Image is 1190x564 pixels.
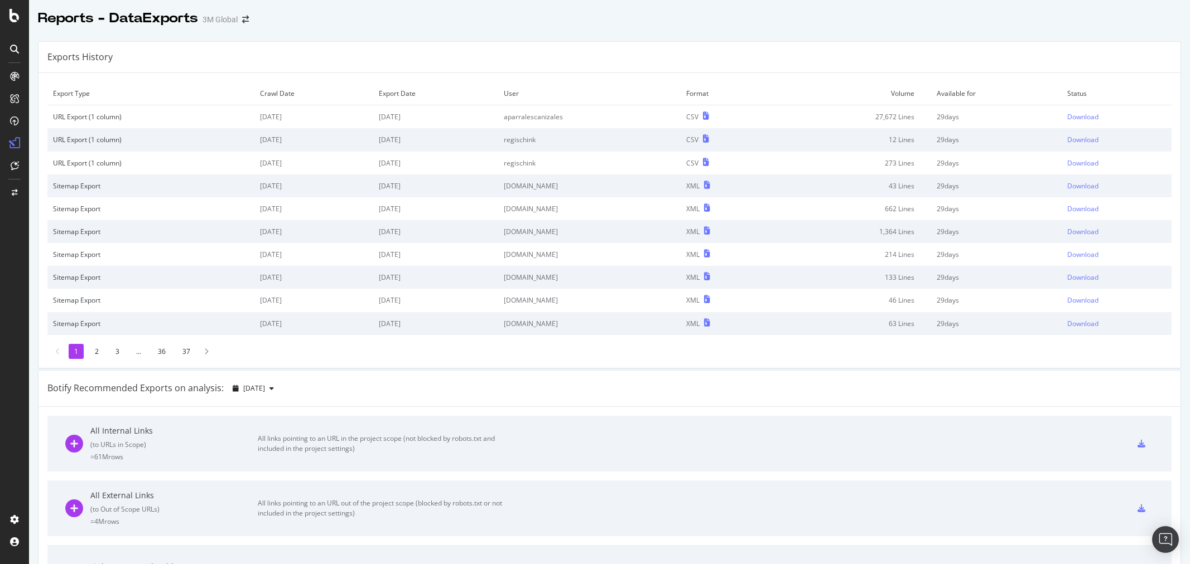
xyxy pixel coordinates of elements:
td: Export Type [47,82,254,105]
div: Download [1067,158,1099,168]
td: 29 days [931,105,1062,129]
td: [DATE] [254,197,373,220]
div: Exports History [47,51,113,64]
td: 29 days [931,128,1062,151]
td: 12 Lines [772,128,931,151]
td: [DOMAIN_NAME] [498,197,681,220]
td: Available for [931,82,1062,105]
div: ( to Out of Scope URLs ) [90,504,258,514]
div: CSV [686,135,698,144]
div: CSV [686,158,698,168]
div: All External Links [90,490,258,501]
a: Download [1067,181,1166,191]
div: Download [1067,273,1099,282]
a: Download [1067,250,1166,259]
td: Crawl Date [254,82,373,105]
td: [DOMAIN_NAME] [498,243,681,266]
td: regischink [498,152,681,174]
td: [DATE] [254,312,373,335]
td: Status [1062,82,1172,105]
td: 214 Lines [772,243,931,266]
button: [DATE] [228,380,278,397]
div: = 61M rows [90,452,258,461]
td: 29 days [931,312,1062,335]
div: 3M Global [203,14,238,25]
div: Botify Recommended Exports on analysis: [47,382,224,395]
td: 1,364 Lines [772,220,931,243]
div: All links pointing to an URL in the project scope (not blocked by robots.txt and included in the ... [258,434,509,454]
div: Download [1067,181,1099,191]
div: Sitemap Export [53,250,249,259]
div: CSV [686,112,698,121]
td: 63 Lines [772,312,931,335]
a: Download [1067,227,1166,236]
li: 1 [69,344,84,359]
td: 29 days [931,152,1062,174]
td: [DATE] [373,220,498,243]
td: aparralescanizales [498,105,681,129]
div: Sitemap Export [53,319,249,328]
td: User [498,82,681,105]
div: URL Export (1 column) [53,158,249,168]
span: 2025 Sep. 14th [243,383,265,393]
div: = 4M rows [90,517,258,526]
td: regischink [498,128,681,151]
td: [DATE] [373,289,498,312]
div: Sitemap Export [53,273,249,282]
td: [DATE] [254,266,373,289]
div: csv-export [1138,504,1145,512]
div: XML [686,273,700,282]
div: Download [1067,204,1099,213]
div: Download [1067,135,1099,144]
td: [DOMAIN_NAME] [498,266,681,289]
td: 29 days [931,220,1062,243]
td: 273 Lines [772,152,931,174]
td: [DATE] [373,197,498,220]
div: XML [686,295,700,305]
td: Export Date [373,82,498,105]
div: All Internal Links [90,425,258,436]
li: ... [131,344,147,359]
div: URL Export (1 column) [53,112,249,121]
td: [DATE] [254,243,373,266]
div: XML [686,204,700,213]
td: 29 days [931,243,1062,266]
td: 27,672 Lines [772,105,931,129]
div: XML [686,227,700,236]
div: Sitemap Export [53,227,249,236]
td: [DATE] [373,174,498,197]
td: 29 days [931,174,1062,197]
td: [DATE] [373,243,498,266]
div: Sitemap Export [53,204,249,213]
div: Download [1067,319,1099,328]
div: XML [686,250,700,259]
div: All links pointing to an URL out of the project scope (blocked by robots.txt or not included in t... [258,498,509,518]
td: [DATE] [373,312,498,335]
td: 133 Lines [772,266,931,289]
a: Download [1067,135,1166,144]
div: URL Export (1 column) [53,135,249,144]
td: [DATE] [254,152,373,174]
td: [DATE] [373,152,498,174]
div: Download [1067,112,1099,121]
div: Open Intercom Messenger [1152,526,1179,553]
td: [DOMAIN_NAME] [498,312,681,335]
td: [DATE] [373,105,498,129]
td: [DATE] [254,105,373,129]
td: 29 days [931,289,1062,312]
td: 29 days [931,266,1062,289]
td: [DATE] [373,128,498,151]
div: XML [686,319,700,328]
td: 43 Lines [772,174,931,197]
div: XML [686,181,700,191]
div: ( to URLs in Scope ) [90,440,258,449]
li: 36 [152,344,171,359]
td: [DOMAIN_NAME] [498,220,681,243]
td: Volume [772,82,931,105]
a: Download [1067,112,1166,121]
td: [DATE] [254,220,373,243]
a: Download [1067,319,1166,328]
td: [DOMAIN_NAME] [498,174,681,197]
div: Download [1067,295,1099,305]
a: Download [1067,204,1166,213]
